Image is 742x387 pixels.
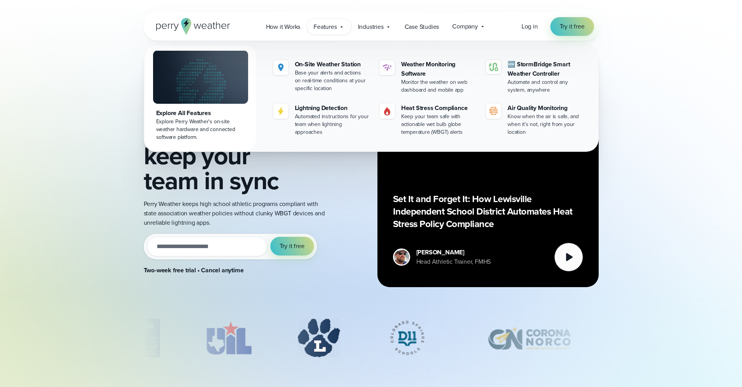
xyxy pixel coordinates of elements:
[280,241,305,251] span: Try it free
[276,107,286,116] img: lightning-icon.svg
[270,100,373,139] a: Lightning Detection Automated instructions for your team when lightning approaches
[401,78,476,94] div: Monitor the weather on web dashboard and mobile app
[295,60,370,69] div: On-Site Weather Station
[295,113,370,136] div: Automated instructions for your team when lightning approaches
[474,318,585,357] img: Corona-Norco-Unified-School-District.svg
[483,100,586,139] a: Air Quality Monitoring Know when the air is safe, and when it's not, right from your location
[270,57,373,96] a: On-Site Weather Station Base your alerts and actions on real-time conditions at your specific loc...
[144,266,244,275] strong: Two-week free trial • Cancel anytime
[259,19,307,35] a: How it Works
[156,108,245,118] div: Explore All Features
[416,257,491,266] div: Head Athletic Trainer, FMHS
[489,107,498,116] img: aqi-icon.svg
[197,318,260,357] div: 1 of 12
[156,118,245,141] div: Explore Perry Weather's on-site weather hardware and connected software platform.
[522,22,538,31] a: Log in
[398,19,446,35] a: Case Studies
[144,93,326,193] h2: and keep your team in sync
[382,107,392,116] img: Gas.svg
[297,318,340,357] div: 2 of 12
[376,57,479,97] a: Weather Monitoring Software Monitor the weather on web dashboard and mobile app
[270,237,314,256] button: Try it free
[508,113,583,136] div: Know when the air is safe, and when it's not, right from your location
[382,63,392,72] img: software-icon.svg
[508,60,583,78] div: 🆕 StormBridge Smart Weather Controller
[405,22,439,32] span: Case Studies
[560,22,585,31] span: Try it free
[378,318,437,357] img: Colorado-Springs-School-District.svg
[416,248,491,257] div: [PERSON_NAME]
[401,60,476,78] div: Weather Monitoring Software
[145,46,256,150] a: Explore All Features Explore Perry Weather's on-site weather hardware and connected software plat...
[483,57,586,97] a: 🆕 StormBridge Smart Weather Controller Automate and control any system, anywhere
[401,113,476,136] div: Keep your team safe with actionable wet bulb globe temperature (WBGT) alerts
[266,22,301,32] span: How it Works
[378,318,437,357] div: 3 of 12
[314,22,337,32] span: Features
[276,63,286,72] img: Location.svg
[401,103,476,113] div: Heat Stress Compliance
[118,318,160,357] div: 12 of 12
[508,103,583,113] div: Air Quality Monitoring
[295,103,370,113] div: Lightning Detection
[550,17,594,36] a: Try it free
[295,69,370,92] div: Base your alerts and actions on real-time conditions at your specific location
[358,22,384,32] span: Industries
[144,318,599,361] div: slideshow
[474,318,585,357] div: 4 of 12
[393,193,583,230] p: Set It and Forget It: How Lewisville Independent School District Automates Heat Stress Policy Com...
[144,199,326,227] p: Perry Weather keeps high school athletic programs compliant with state association weather polici...
[452,22,478,31] span: Company
[376,100,479,139] a: Heat Stress Compliance Keep your team safe with actionable wet bulb globe temperature (WBGT) alerts
[508,78,583,94] div: Automate and control any system, anywhere
[394,250,409,265] img: cody-henschke-headshot
[489,63,498,71] img: stormbridge-icon-V6.svg
[197,318,260,357] img: UIL.svg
